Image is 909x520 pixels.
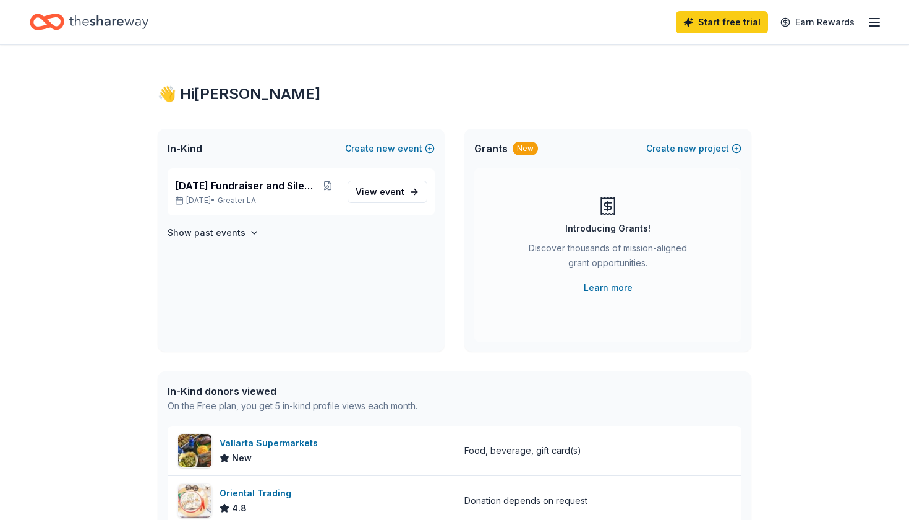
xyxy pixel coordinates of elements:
div: Introducing Grants! [565,221,651,236]
h4: Show past events [168,225,245,240]
span: [DATE] Fundraiser and Silent Auction [175,178,318,193]
div: Oriental Trading [220,486,296,501]
button: Createnewevent [345,141,435,156]
a: Earn Rewards [773,11,862,33]
span: Grants [474,141,508,156]
span: event [380,186,404,197]
span: new [678,141,696,156]
a: Start free trial [676,11,768,33]
a: View event [348,181,427,203]
img: Image for Vallarta Supermarkets [178,434,211,467]
img: Image for Oriental Trading [178,484,211,518]
div: 👋 Hi [PERSON_NAME] [158,84,751,104]
span: 4.8 [232,501,247,516]
div: Donation depends on request [464,493,587,508]
a: Learn more [584,280,633,295]
button: Show past events [168,225,259,240]
p: [DATE] • [175,196,338,206]
div: Vallarta Supermarkets [220,436,323,451]
button: Createnewproject [646,141,741,156]
div: Food, beverage, gift card(s) [464,443,581,458]
span: new [377,141,395,156]
div: New [513,142,538,155]
span: In-Kind [168,141,202,156]
a: Home [30,7,148,37]
span: Greater LA [218,196,256,206]
div: On the Free plan, you get 5 in-kind profile views each month. [168,399,417,414]
div: In-Kind donors viewed [168,384,417,399]
div: Discover thousands of mission-aligned grant opportunities. [524,241,692,275]
span: View [356,184,404,199]
span: New [232,451,252,466]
